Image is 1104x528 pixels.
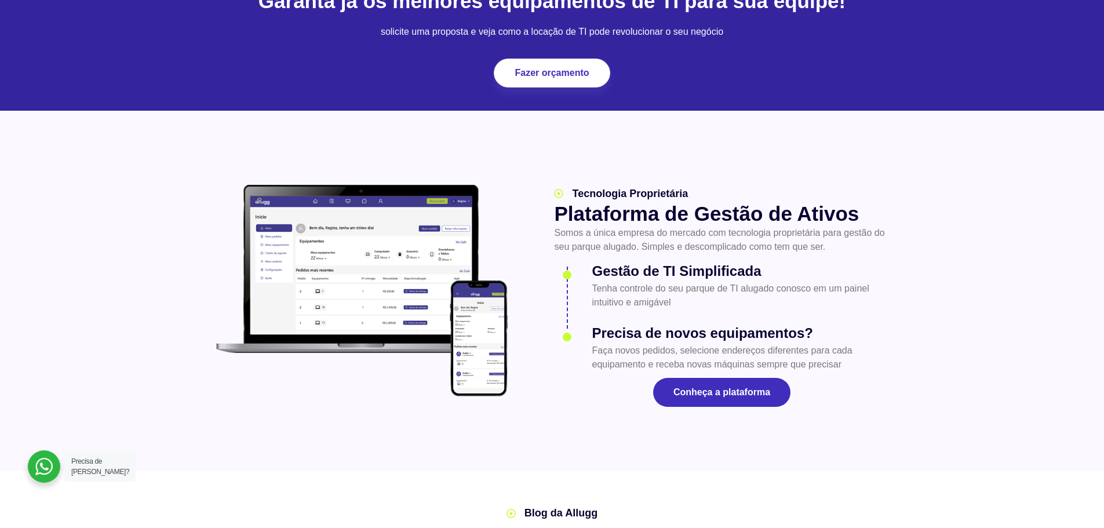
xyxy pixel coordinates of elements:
img: plataforma allugg [210,180,514,402]
p: Tenha controle do seu parque de TI alugado conosco em um painel intuitivo e amigável [592,282,889,309]
span: Precisa de [PERSON_NAME]? [71,457,129,476]
iframe: Chat Widget [1046,472,1104,528]
p: Somos a única empresa do mercado com tecnologia proprietária para gestão do seu parque alugado. S... [554,226,889,254]
div: Widget de chat [1046,472,1104,528]
h3: Gestão de TI Simplificada [592,261,889,282]
h3: Precisa de novos equipamentos? [592,323,889,344]
p: Faça novos pedidos, selecione endereços diferentes para cada equipamento e receba novas máquinas ... [592,344,889,372]
a: Conheça a plataforma [653,378,790,407]
p: solicite uma proposta e veja como a locação de TI pode revolucionar o seu negócio [210,25,894,39]
span: Tecnologia Proprietária [569,186,688,202]
span: Blog da Allugg [522,505,597,521]
span: Fazer orçamento [515,68,589,78]
a: Fazer orçamento [494,59,610,88]
span: Conheça a plataforma [673,388,770,397]
h2: Plataforma de Gestão de Ativos [554,202,889,226]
